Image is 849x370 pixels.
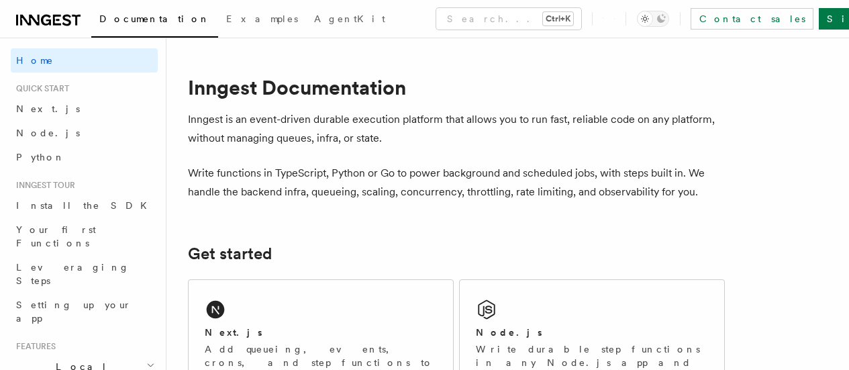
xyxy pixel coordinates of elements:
[16,262,130,286] span: Leveraging Steps
[476,326,542,339] h2: Node.js
[11,293,158,330] a: Setting up your app
[188,110,725,148] p: Inngest is an event-driven durable execution platform that allows you to run fast, reliable code ...
[11,341,56,352] span: Features
[11,48,158,73] a: Home
[205,326,262,339] h2: Next.js
[11,83,69,94] span: Quick start
[11,145,158,169] a: Python
[11,255,158,293] a: Leveraging Steps
[16,299,132,324] span: Setting up your app
[99,13,210,24] span: Documentation
[314,13,385,24] span: AgentKit
[11,121,158,145] a: Node.js
[543,12,573,26] kbd: Ctrl+K
[16,103,80,114] span: Next.js
[11,218,158,255] a: Your first Functions
[11,193,158,218] a: Install the SDK
[691,8,813,30] a: Contact sales
[218,4,306,36] a: Examples
[637,11,669,27] button: Toggle dark mode
[91,4,218,38] a: Documentation
[11,97,158,121] a: Next.js
[16,152,65,163] span: Python
[188,244,272,263] a: Get started
[16,54,54,67] span: Home
[188,75,725,99] h1: Inngest Documentation
[16,200,155,211] span: Install the SDK
[436,8,581,30] button: Search...Ctrl+K
[11,180,75,191] span: Inngest tour
[188,164,725,201] p: Write functions in TypeScript, Python or Go to power background and scheduled jobs, with steps bu...
[306,4,393,36] a: AgentKit
[226,13,298,24] span: Examples
[16,224,96,248] span: Your first Functions
[16,128,80,138] span: Node.js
